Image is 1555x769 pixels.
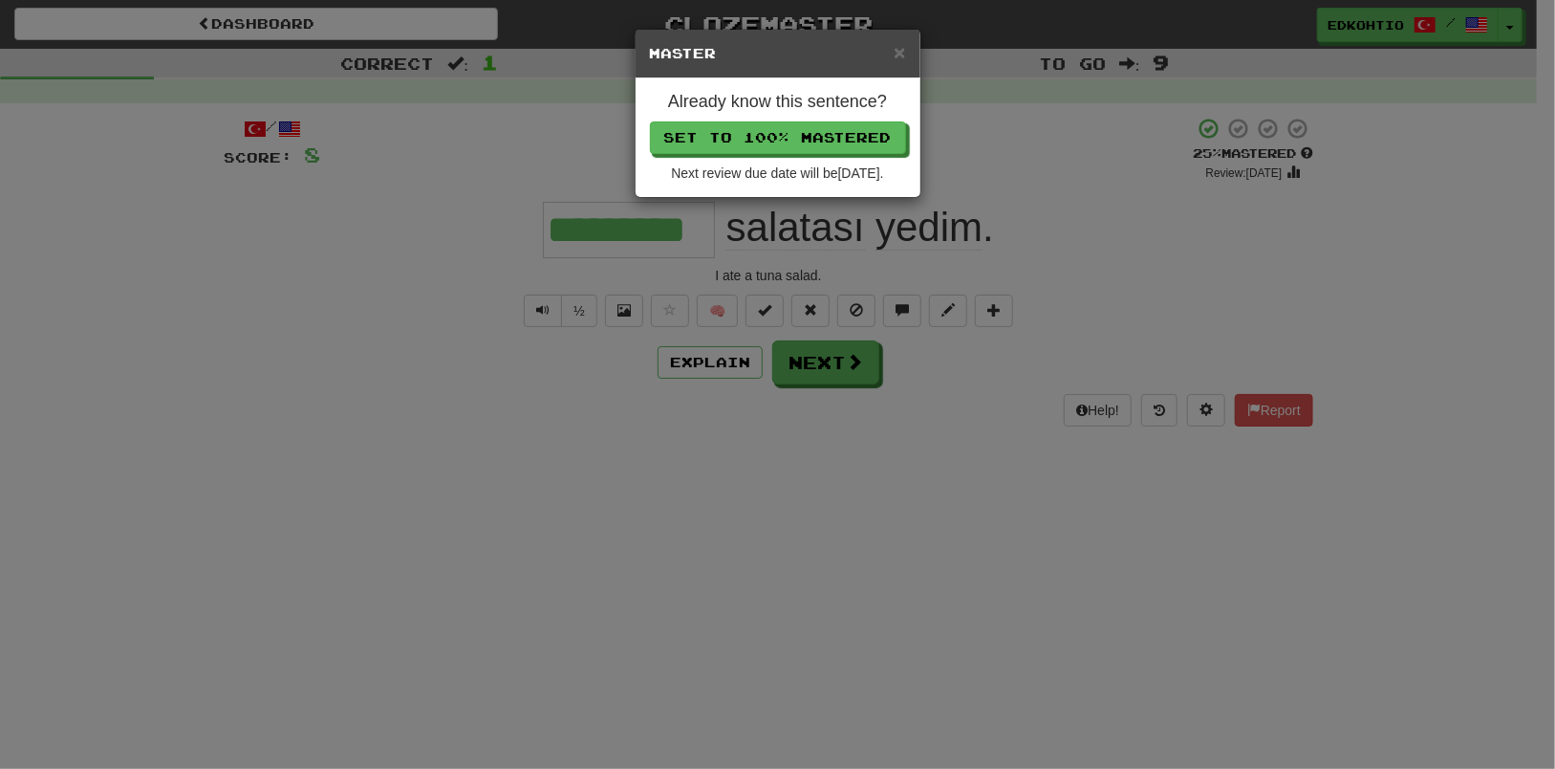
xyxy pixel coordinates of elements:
[650,44,906,63] h5: Master
[650,93,906,112] h4: Already know this sentence?
[650,164,906,183] div: Next review due date will be [DATE] .
[894,42,905,62] button: Close
[650,121,906,154] button: Set to 100% Mastered
[894,41,905,63] span: ×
